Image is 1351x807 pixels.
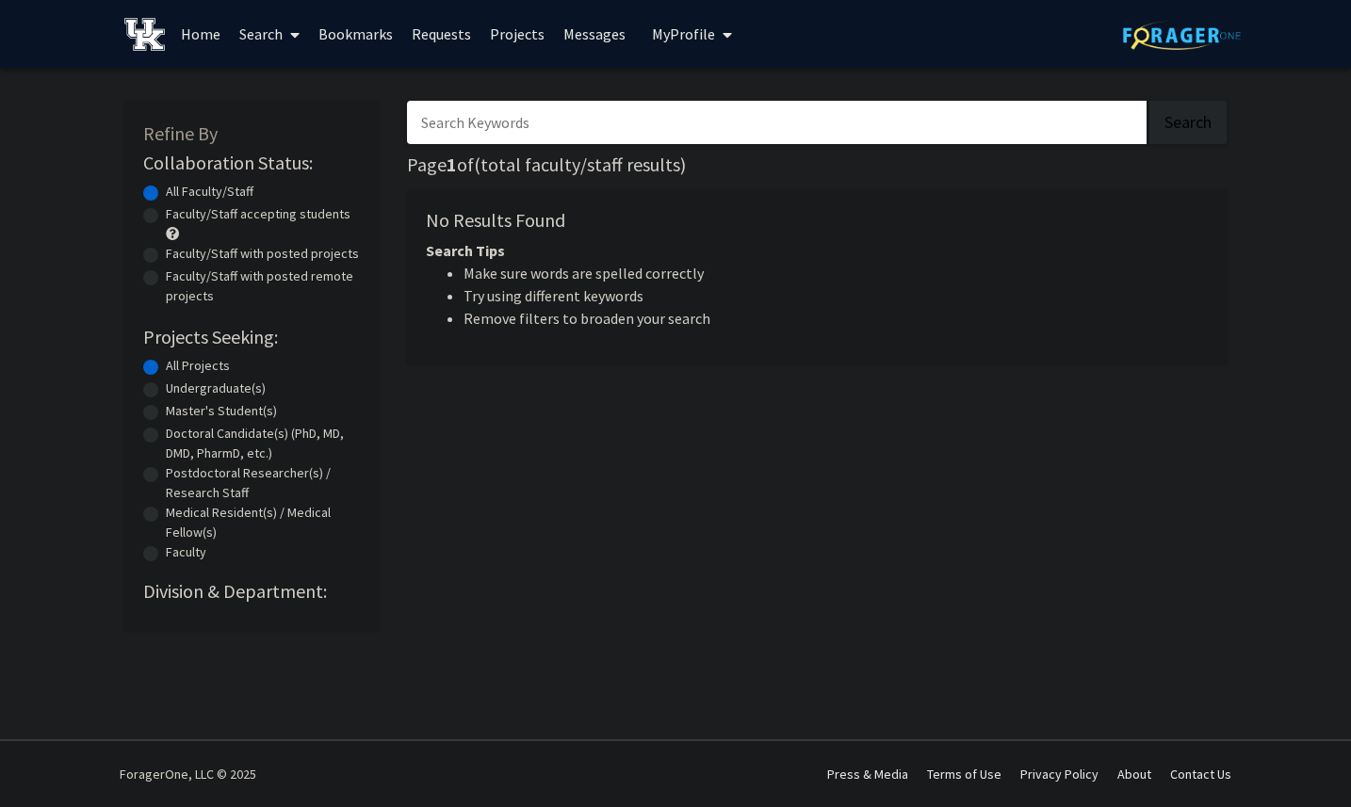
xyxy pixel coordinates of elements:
[124,18,165,51] img: University of Kentucky Logo
[464,262,1208,284] li: Make sure words are spelled correctly
[166,542,206,562] label: Faculty
[166,204,350,224] label: Faculty/Staff accepting students
[407,101,1147,144] input: Search Keywords
[1123,21,1241,50] img: ForagerOne Logo
[827,766,908,783] a: Press & Media
[166,379,266,398] label: Undergraduate(s)
[166,463,360,503] label: Postdoctoral Researcher(s) / Research Staff
[1149,101,1227,144] button: Search
[464,284,1208,307] li: Try using different keywords
[1020,766,1099,783] a: Privacy Policy
[166,266,360,306] label: Faculty/Staff with posted remote projects
[166,424,360,463] label: Doctoral Candidate(s) (PhD, MD, DMD, PharmD, etc.)
[464,307,1208,330] li: Remove filters to broaden your search
[166,182,253,202] label: All Faculty/Staff
[426,209,1208,232] h5: No Results Found
[166,503,360,542] label: Medical Resident(s) / Medical Fellow(s)
[309,1,402,67] a: Bookmarks
[1170,766,1231,783] a: Contact Us
[230,1,309,67] a: Search
[407,382,1227,426] nav: Page navigation
[120,741,256,807] div: ForagerOne, LLC © 2025
[407,153,1227,176] h1: Page of ( total faculty/staff results)
[402,1,480,67] a: Requests
[652,24,715,43] span: My Profile
[554,1,635,67] a: Messages
[166,401,277,421] label: Master's Student(s)
[166,356,230,376] label: All Projects
[143,152,360,174] h2: Collaboration Status:
[143,326,360,348] h2: Projects Seeking:
[166,244,359,264] label: Faculty/Staff with posted projects
[1117,766,1151,783] a: About
[171,1,230,67] a: Home
[480,1,554,67] a: Projects
[143,121,218,145] span: Refine By
[426,241,505,260] span: Search Tips
[927,766,1001,783] a: Terms of Use
[447,153,457,176] span: 1
[143,580,360,603] h2: Division & Department:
